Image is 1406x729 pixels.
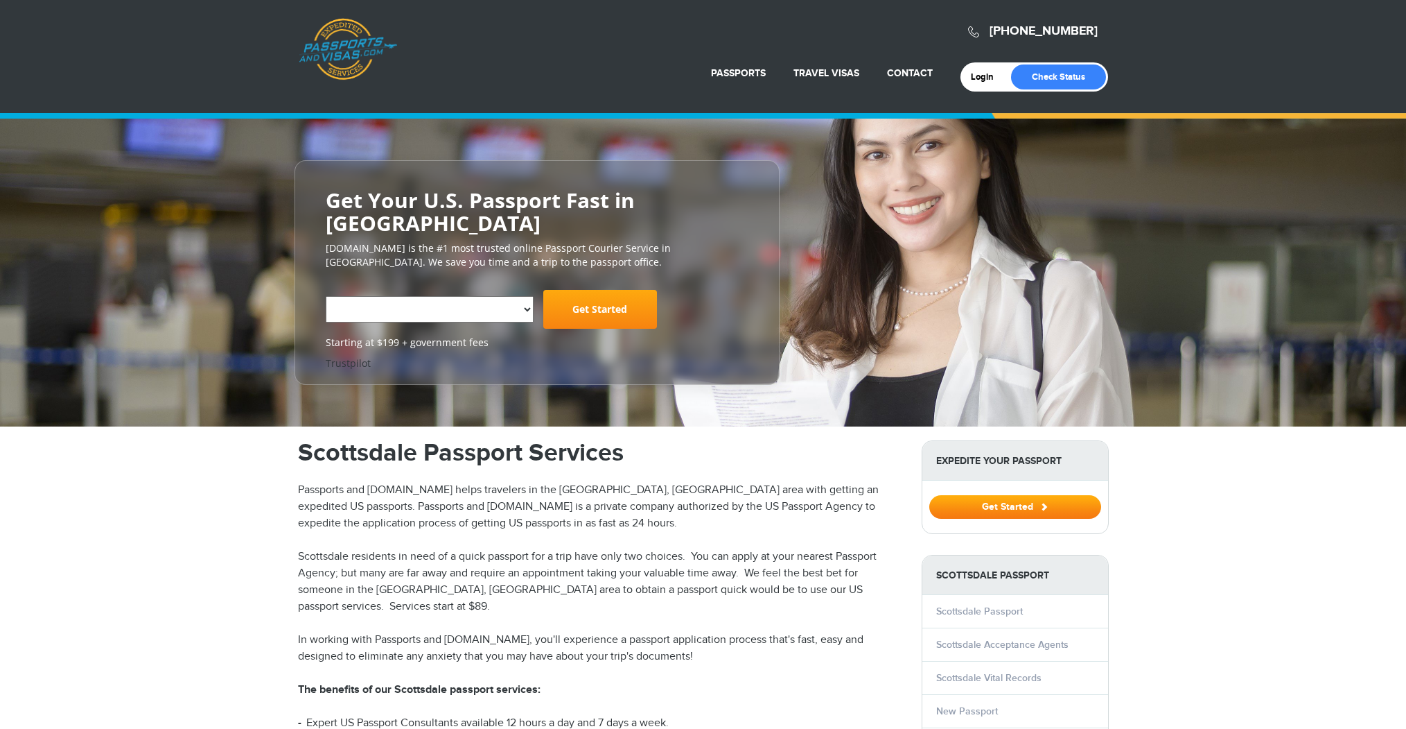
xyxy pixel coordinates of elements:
[971,71,1003,83] a: Login
[929,495,1101,519] button: Get Started
[298,683,541,696] strong: The benefits of our Scottsdale passport services:
[936,606,1023,617] a: Scottsdale Passport
[936,705,998,717] a: New Passport
[990,24,1098,39] a: [PHONE_NUMBER]
[922,556,1108,595] strong: Scottsdale Passport
[326,357,371,370] a: Trustpilot
[936,672,1042,684] a: Scottsdale Vital Records
[298,632,901,665] p: In working with Passports and [DOMAIN_NAME], you'll experience a passport application process tha...
[711,67,766,79] a: Passports
[793,67,859,79] a: Travel Visas
[326,241,748,269] p: [DOMAIN_NAME] is the #1 most trusted online Passport Courier Service in [GEOGRAPHIC_DATA]. We sav...
[326,189,748,234] h2: Get Your U.S. Passport Fast in [GEOGRAPHIC_DATA]
[298,440,901,465] h1: Scottsdale Passport Services
[922,441,1108,481] strong: Expedite Your Passport
[298,549,901,615] p: Scottsdale residents in need of a quick passport for a trip have only two choices. You can apply ...
[299,18,397,80] a: Passports & [DOMAIN_NAME]
[929,501,1101,512] a: Get Started
[1011,65,1106,89] a: Check Status
[543,290,657,329] a: Get Started
[298,482,901,532] p: Passports and [DOMAIN_NAME] helps travelers in the [GEOGRAPHIC_DATA], [GEOGRAPHIC_DATA] area with...
[887,67,933,79] a: Contact
[326,336,748,350] span: Starting at $199 + government fees
[936,639,1069,651] a: Scottsdale Acceptance Agents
